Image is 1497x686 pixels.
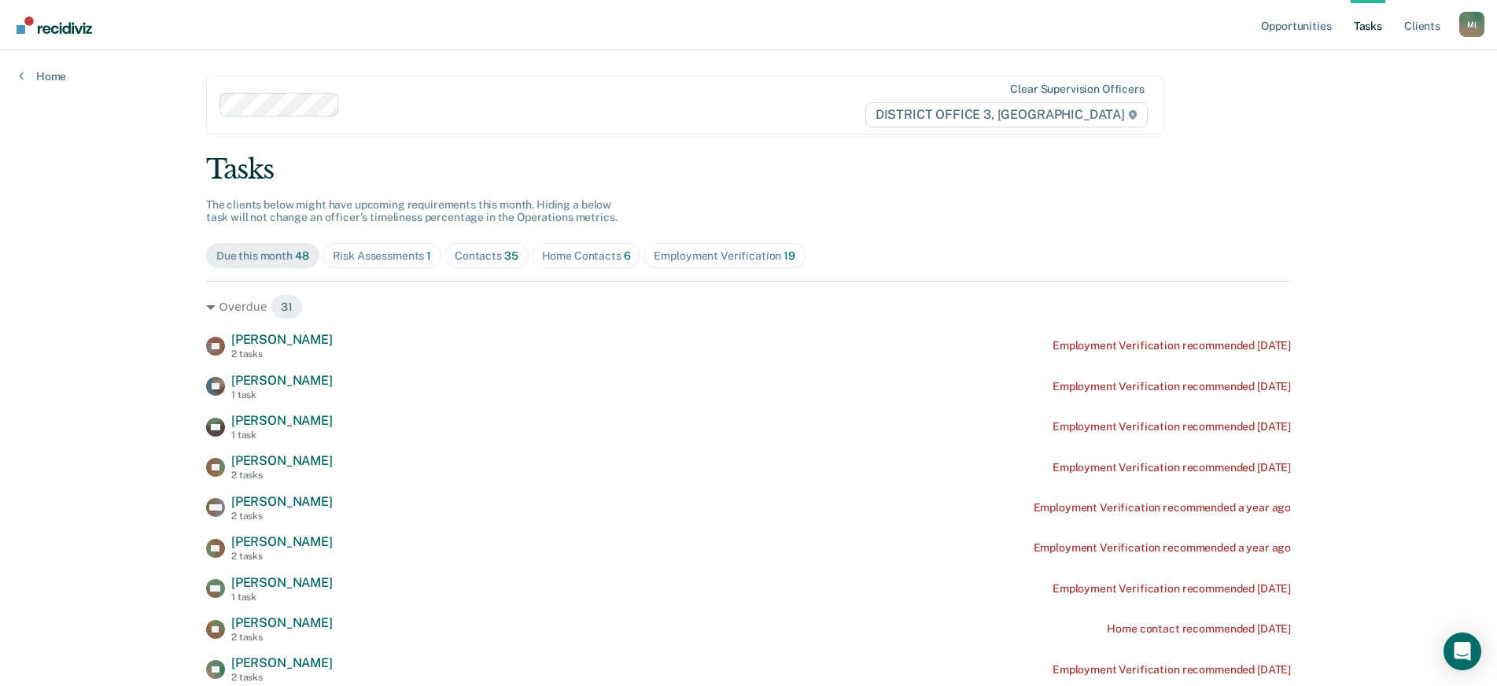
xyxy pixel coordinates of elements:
div: 2 tasks [231,672,333,683]
span: 19 [784,249,795,262]
div: Employment Verification recommended [DATE] [1053,420,1291,433]
button: Profile dropdown button [1459,12,1484,37]
span: The clients below might have upcoming requirements this month. Hiding a below task will not chang... [206,198,618,224]
a: Home [19,69,66,83]
span: 6 [624,249,631,262]
div: 1 task [231,430,333,441]
div: 2 tasks [231,349,333,360]
div: Employment Verification recommended [DATE] [1053,461,1291,474]
div: Tasks [206,153,1291,186]
div: Home contact recommended [DATE] [1107,622,1291,636]
span: 1 [426,249,431,262]
div: 2 tasks [231,551,333,562]
div: Risk Assessments [333,249,432,263]
div: Due this month [216,249,309,263]
div: Employment Verification recommended [DATE] [1053,339,1291,352]
span: 31 [271,294,303,319]
div: Employment Verification recommended [DATE] [1053,663,1291,677]
div: Employment Verification [654,249,795,263]
span: 48 [295,249,309,262]
span: [PERSON_NAME] [231,575,333,590]
div: Employment Verification recommended [DATE] [1053,582,1291,596]
div: Employment Verification recommended [DATE] [1053,380,1291,393]
div: M ( [1459,12,1484,37]
span: [PERSON_NAME] [231,413,333,428]
div: Overdue 31 [206,294,1291,319]
div: 2 tasks [231,470,333,481]
span: [PERSON_NAME] [231,615,333,630]
div: 1 task [231,389,333,400]
div: 2 tasks [231,511,333,522]
img: Recidiviz [17,17,92,34]
div: Contacts [455,249,518,263]
div: Clear supervision officers [1010,83,1144,96]
span: DISTRICT OFFICE 3, [GEOGRAPHIC_DATA] [865,102,1148,127]
span: [PERSON_NAME] [231,453,333,468]
span: [PERSON_NAME] [231,494,333,509]
div: 2 tasks [231,632,333,643]
span: [PERSON_NAME] [231,332,333,347]
span: [PERSON_NAME] [231,534,333,549]
span: [PERSON_NAME] [231,655,333,670]
div: Employment Verification recommended a year ago [1034,501,1292,514]
div: Home Contacts [542,249,631,263]
div: Open Intercom Messenger [1444,633,1481,670]
span: 35 [504,249,518,262]
span: [PERSON_NAME] [231,373,333,388]
div: 1 task [231,592,333,603]
div: Employment Verification recommended a year ago [1034,541,1292,555]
